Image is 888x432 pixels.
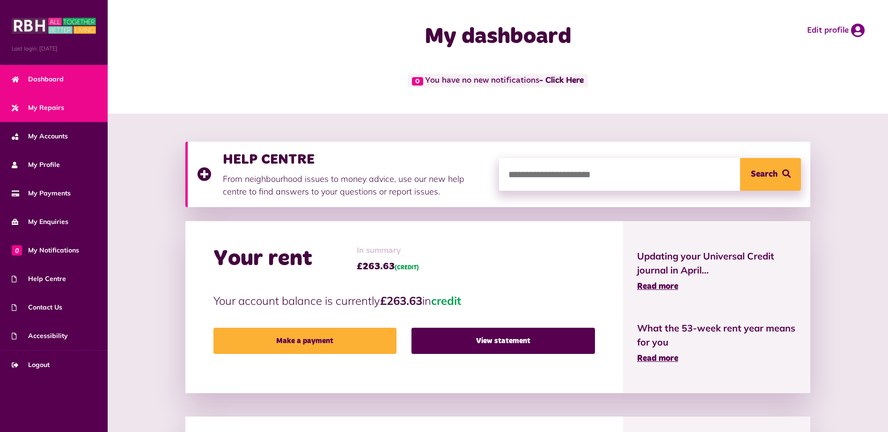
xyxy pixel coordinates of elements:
[637,249,797,277] span: Updating your Universal Credit journal in April...
[637,249,797,293] a: Updating your Universal Credit journal in April... Read more
[12,131,68,141] span: My Accounts
[12,74,64,84] span: Dashboard
[12,103,64,113] span: My Repairs
[312,23,684,50] h1: My dashboard
[637,321,797,349] span: What the 53-week rent year means for you
[637,282,678,291] span: Read more
[12,44,96,53] span: Last login: [DATE]
[213,292,595,309] p: Your account balance is currently in
[411,328,594,354] a: View statement
[357,259,419,274] span: £263.63
[12,16,96,35] img: MyRBH
[12,160,60,170] span: My Profile
[637,354,678,363] span: Read more
[12,331,68,341] span: Accessibility
[380,294,422,308] strong: £263.63
[807,23,865,37] a: Edit profile
[223,151,490,168] h3: HELP CENTRE
[12,245,22,255] span: 0
[213,245,312,273] h2: Your rent
[539,77,584,85] a: - Click Here
[740,158,801,191] button: Search
[12,302,62,312] span: Contact Us
[12,360,50,370] span: Logout
[357,245,419,257] span: In summary
[751,158,778,191] span: Search
[12,188,71,198] span: My Payments
[412,77,423,86] span: 0
[12,274,66,284] span: Help Centre
[12,217,68,227] span: My Enquiries
[223,173,490,198] p: From neighbourhood issues to money advice, use our new help centre to find answers to your questi...
[213,328,396,354] a: Make a payment
[408,74,588,87] span: You have no new notifications
[431,294,461,308] span: credit
[637,321,797,365] a: What the 53-week rent year means for you Read more
[395,265,419,271] span: (CREDIT)
[12,245,79,255] span: My Notifications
